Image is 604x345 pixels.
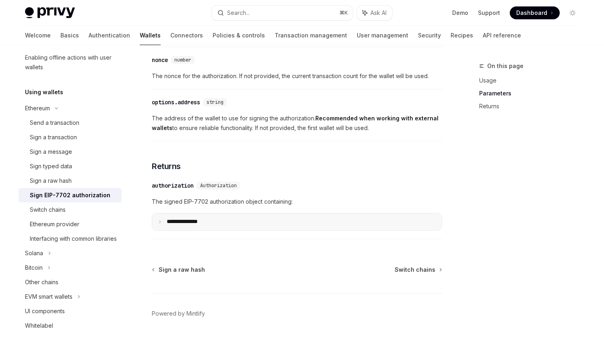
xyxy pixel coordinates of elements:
button: Toggle dark mode [566,6,579,19]
div: Enabling offline actions with user wallets [25,53,117,72]
span: ⌘ K [339,10,348,16]
img: light logo [25,7,75,19]
span: The signed EIP-7702 authorization object containing: [152,197,442,207]
a: Wallets [140,26,161,45]
div: authorization [152,182,194,190]
a: Sign a transaction [19,130,122,145]
a: Transaction management [275,26,347,45]
div: Interfacing with common libraries [30,234,117,244]
div: Sign a raw hash [30,176,72,186]
a: Parameters [479,87,585,100]
h5: Using wallets [25,87,63,97]
a: Sign EIP-7702 authorization [19,188,122,202]
a: Other chains [19,275,122,289]
div: Sign a transaction [30,132,77,142]
a: Returns [479,100,585,113]
a: Welcome [25,26,51,45]
span: string [207,99,223,105]
div: Send a transaction [30,118,79,128]
a: UI components [19,304,122,318]
a: User management [357,26,408,45]
div: UI components [25,306,65,316]
a: Sign typed data [19,159,122,174]
div: options.address [152,98,200,106]
a: Ethereum provider [19,217,122,231]
span: Ask AI [370,9,387,17]
div: Other chains [25,277,58,287]
div: Ethereum provider [30,219,79,229]
div: Ethereum [25,103,50,113]
div: Sign typed data [30,161,72,171]
a: Dashboard [510,6,560,19]
span: number [174,57,191,63]
a: Send a transaction [19,116,122,130]
span: Switch chains [395,266,435,274]
div: Bitcoin [25,263,43,273]
a: Sign a message [19,145,122,159]
button: Ask AI [357,6,392,20]
a: Usage [479,74,585,87]
a: Basics [60,26,79,45]
div: Sign a message [30,147,72,157]
a: Interfacing with common libraries [19,231,122,246]
a: Demo [452,9,468,17]
span: The nonce for the authorization. If not provided, the current transaction count for the wallet wi... [152,71,442,81]
span: Dashboard [516,9,547,17]
a: Enabling offline actions with user wallets [19,50,122,74]
div: EVM smart wallets [25,292,72,302]
a: Connectors [170,26,203,45]
a: Support [478,9,500,17]
div: Switch chains [30,205,66,215]
a: Powered by Mintlify [152,310,205,318]
a: Recipes [451,26,473,45]
a: API reference [483,26,521,45]
div: Sign EIP-7702 authorization [30,190,110,200]
a: Sign a raw hash [153,266,205,274]
button: Search...⌘K [212,6,353,20]
span: On this page [487,61,523,71]
span: Returns [152,161,181,172]
a: Switch chains [19,202,122,217]
span: Sign a raw hash [159,266,205,274]
span: The address of the wallet to use for signing the authorization. to ensure reliable functionality.... [152,114,442,133]
a: Sign a raw hash [19,174,122,188]
div: nonce [152,56,168,64]
span: Authorization [200,182,237,189]
div: Whitelabel [25,321,53,331]
a: Whitelabel [19,318,122,333]
a: Policies & controls [213,26,265,45]
div: Search... [227,8,250,18]
div: Solana [25,248,43,258]
a: Security [418,26,441,45]
a: Authentication [89,26,130,45]
a: Switch chains [395,266,441,274]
